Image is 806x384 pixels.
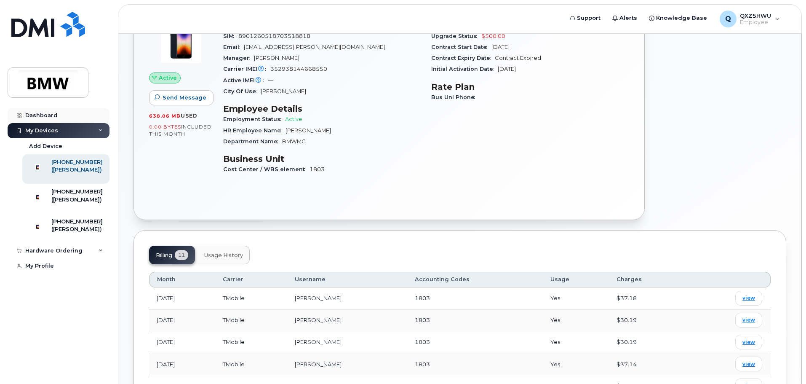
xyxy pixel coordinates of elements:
[261,88,306,94] span: [PERSON_NAME]
[149,124,181,130] span: 0.00 Bytes
[149,309,215,331] td: [DATE]
[543,353,609,375] td: Yes
[617,316,680,324] div: $30.19
[495,55,541,61] span: Contract Expired
[431,44,491,50] span: Contract Start Date
[725,14,731,24] span: Q
[656,14,707,22] span: Knowledge Base
[287,353,407,375] td: [PERSON_NAME]
[431,55,495,61] span: Contract Expiry Date
[287,287,407,309] td: [PERSON_NAME]
[149,272,215,287] th: Month
[163,94,206,102] span: Send Message
[617,360,680,368] div: $37.14
[415,317,430,323] span: 1803
[310,166,325,172] span: 1803
[282,138,306,145] span: BMWMC
[223,44,244,50] span: Email
[270,66,327,72] span: 352938144668550
[543,272,609,287] th: Usage
[149,353,215,375] td: [DATE]
[149,287,215,309] td: [DATE]
[481,33,505,39] span: $500.00
[742,360,755,368] span: view
[617,294,680,302] div: $37.18
[543,287,609,309] td: Yes
[742,294,755,302] span: view
[577,14,600,22] span: Support
[742,338,755,346] span: view
[204,252,243,259] span: Usage History
[156,13,206,64] img: image20231002-3703462-1angbar.jpeg
[769,347,800,378] iframe: Messenger Launcher
[740,19,771,26] span: Employee
[643,10,713,27] a: Knowledge Base
[223,55,254,61] span: Manager
[223,88,261,94] span: City Of Use
[431,33,481,39] span: Upgrade Status
[286,127,331,134] span: [PERSON_NAME]
[415,295,430,301] span: 1803
[617,338,680,346] div: $30.19
[149,331,215,353] td: [DATE]
[223,116,285,122] span: Employment Status
[609,272,687,287] th: Charges
[223,166,310,172] span: Cost Center / WBS element
[415,338,430,345] span: 1803
[407,272,543,287] th: Accounting Codes
[215,287,287,309] td: TMobile
[215,309,287,331] td: TMobile
[223,66,270,72] span: Carrier IMEI
[431,82,629,92] h3: Rate Plan
[543,331,609,353] td: Yes
[740,12,771,19] span: QXZ5HWU
[619,14,637,22] span: Alerts
[735,335,762,349] a: view
[223,104,421,114] h3: Employee Details
[254,55,299,61] span: [PERSON_NAME]
[223,138,282,145] span: Department Name
[215,272,287,287] th: Carrier
[181,113,197,119] span: used
[223,33,238,39] span: SIM
[498,66,516,72] span: [DATE]
[735,313,762,328] a: view
[268,77,273,83] span: —
[149,113,181,119] span: 638.06 MB
[215,331,287,353] td: TMobile
[735,291,762,306] a: view
[431,94,479,100] span: Bus Unl Phone
[714,11,786,27] div: QXZ5HWU
[223,127,286,134] span: HR Employee Name
[543,309,609,331] td: Yes
[285,116,302,122] span: Active
[564,10,606,27] a: Support
[287,331,407,353] td: [PERSON_NAME]
[606,10,643,27] a: Alerts
[244,44,385,50] span: [EMAIL_ADDRESS][PERSON_NAME][DOMAIN_NAME]
[238,33,310,39] span: 8901260518703518818
[215,353,287,375] td: TMobile
[223,77,268,83] span: Active IMEI
[415,361,430,368] span: 1803
[491,44,510,50] span: [DATE]
[149,90,214,105] button: Send Message
[287,309,407,331] td: [PERSON_NAME]
[742,316,755,324] span: view
[287,272,407,287] th: Username
[159,74,177,82] span: Active
[735,357,762,371] a: view
[431,66,498,72] span: Initial Activation Date
[223,154,421,164] h3: Business Unit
